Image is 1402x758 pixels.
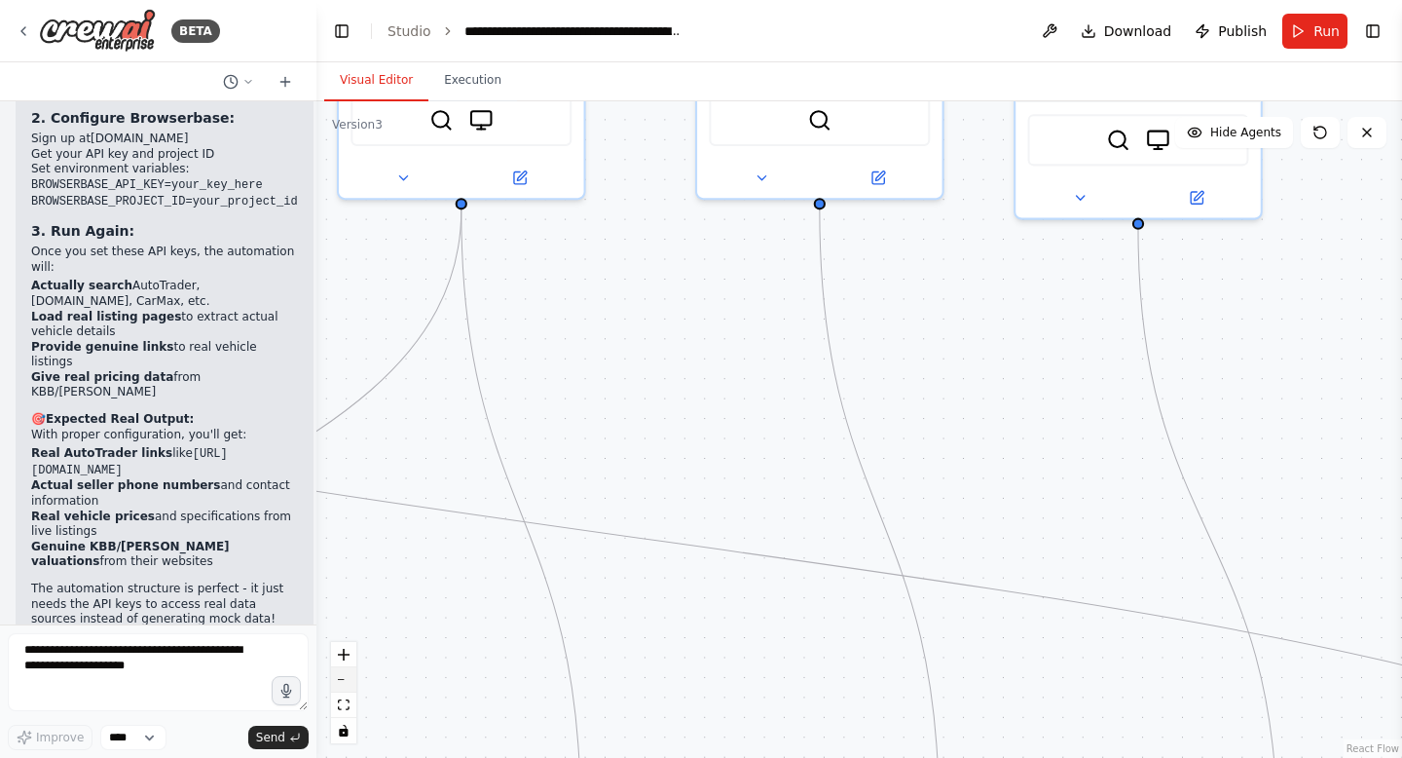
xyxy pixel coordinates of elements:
span: Send [256,730,285,745]
strong: Load real listing pages [31,310,181,323]
strong: Expected Real Output: [46,412,194,426]
strong: Give real pricing data [31,370,173,384]
button: Start a new chat [270,70,301,94]
p: Once you set these API keys, the automation will: [31,245,298,275]
strong: Actual seller phone numbers [31,478,220,492]
li: like [31,446,298,478]
button: Open in side panel [463,166,576,190]
span: Run [1313,21,1340,41]
strong: Real AutoTrader links [31,446,172,460]
button: Download [1073,14,1180,49]
span: Improve [36,730,84,745]
li: to extract actual vehicle details [31,310,298,340]
nav: breadcrumb [387,21,683,41]
button: Improve [8,725,92,750]
button: zoom in [331,642,356,667]
p: With proper configuration, you'll get: [31,428,298,443]
img: SerperDevTool [1106,129,1130,153]
h2: 🎯 [31,412,298,428]
code: BROWSERBASE_PROJECT_ID=your_project_id [31,195,298,208]
div: React Flow controls [331,642,356,743]
img: BrowserbaseLoadTool [469,108,494,133]
li: Set environment variables: [31,162,298,209]
strong: 2. Configure Browserbase: [31,110,235,126]
button: Visual Editor [324,60,428,101]
button: Hide Agents [1175,117,1293,148]
strong: Genuine KBB/[PERSON_NAME] valuations [31,540,230,569]
li: and specifications from live listings [31,510,298,540]
button: Switch to previous chat [215,70,262,94]
p: The automation structure is perfect - it just needs the API keys to access real data sources inst... [31,582,298,627]
button: toggle interactivity [331,718,356,743]
a: React Flow attribution [1347,743,1399,754]
a: Studio [387,23,431,39]
li: Get your API key and project ID [31,147,298,163]
img: SerperDevTool [429,108,454,133]
button: Run [1282,14,1347,49]
code: BROWSERBASE_API_KEY=your_key_here [31,178,263,192]
div: Version 3 [332,117,383,133]
button: Hide left sidebar [328,18,355,45]
button: Execution [428,60,517,101]
img: SerperDevTool [808,108,832,133]
li: from KBB/[PERSON_NAME] [31,370,298,400]
span: Publish [1218,21,1267,41]
li: Sign up at [31,132,298,147]
img: BrowserbaseLoadTool [1146,129,1170,153]
strong: Provide genuine links [31,340,173,354]
strong: Actually search [31,279,132,292]
button: Click to speak your automation idea [272,676,301,705]
li: from their websites [31,540,298,570]
button: zoom out [331,667,356,693]
button: Open in side panel [1140,186,1253,210]
div: BETA [171,19,220,43]
button: Open in side panel [822,166,935,190]
button: fit view [331,693,356,718]
span: Hide Agents [1210,125,1281,140]
img: Logo [39,9,156,53]
button: Send [248,726,309,749]
li: to real vehicle listings [31,340,298,370]
strong: 3. Run Again: [31,223,134,239]
code: [URL][DOMAIN_NAME] [31,447,228,477]
li: and contact information [31,478,298,509]
span: Download [1104,21,1172,41]
button: Publish [1187,14,1274,49]
button: Show right sidebar [1359,18,1386,45]
a: [DOMAIN_NAME] [91,132,188,145]
li: AutoTrader, [DOMAIN_NAME], CarMax, etc. [31,279,298,309]
strong: Real vehicle prices [31,510,155,523]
